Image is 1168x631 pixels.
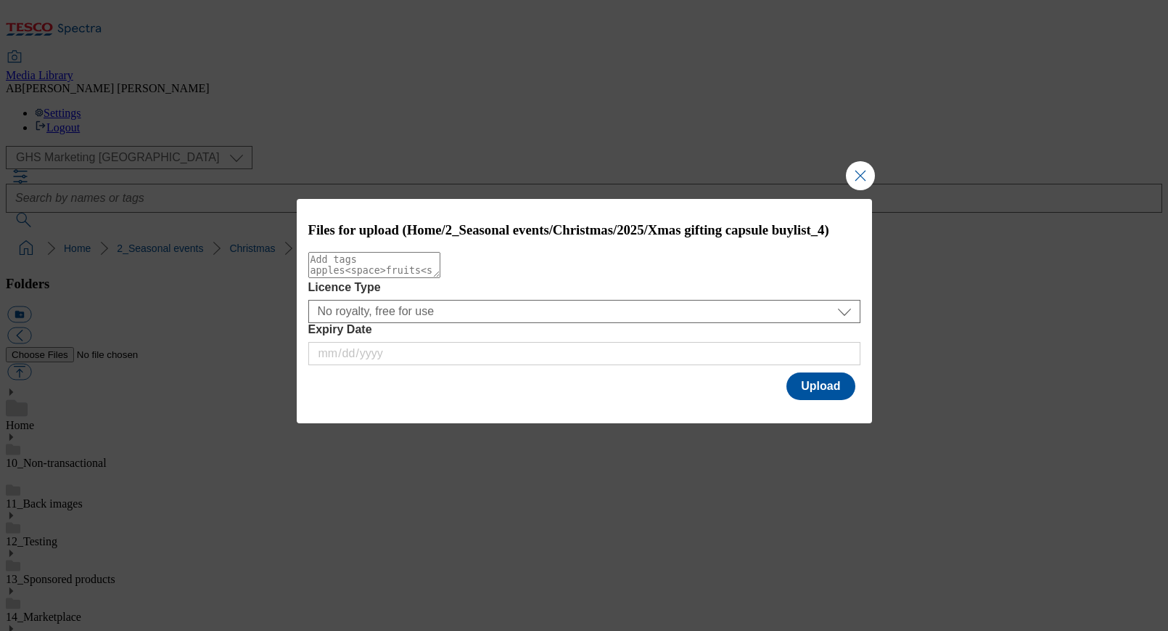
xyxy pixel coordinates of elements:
[846,161,875,190] button: Close Modal
[308,281,860,294] label: Licence Type
[297,199,872,423] div: Modal
[308,323,860,336] label: Expiry Date
[308,222,860,238] h3: Files for upload (Home/2_Seasonal events/Christmas/2025/Xmas gifting capsule buylist_4)
[786,373,855,400] button: Upload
